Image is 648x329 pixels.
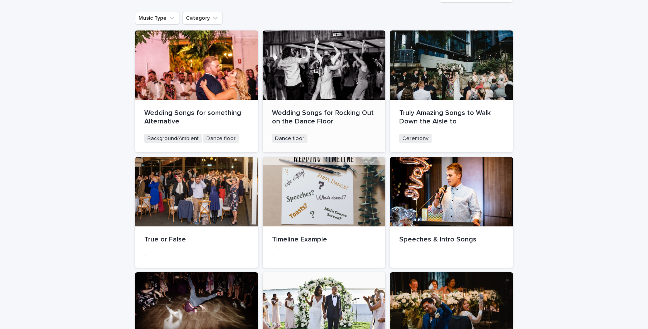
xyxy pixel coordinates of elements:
span: Background/Ambient [144,134,202,143]
button: Music Type [135,12,179,24]
p: Truly Amazing Songs to Walk Down the Aisle to [399,109,504,126]
a: Truly Amazing Songs to Walk Down the Aisle toCeremony [390,30,513,152]
p: True or False [144,236,249,244]
p: Speeches & Intro Songs [399,236,504,244]
p: Wedding Songs for something Alternative [144,109,249,126]
span: Ceremony [399,134,432,143]
p: Timeline Example [272,236,376,244]
span: Dance floor [272,134,307,143]
span: Dance floor [203,134,239,143]
p: Wedding Songs for Rocking Out on the Dance Floor [272,109,376,126]
p: - [399,252,504,258]
p: - [272,252,376,258]
a: Timeline Example- [263,157,386,267]
button: Category [182,12,223,24]
p: - [144,252,249,258]
a: Wedding Songs for something AlternativeBackground/AmbientDance floor [135,30,258,152]
a: True or False- [135,157,258,267]
a: Wedding Songs for Rocking Out on the Dance FloorDance floor [263,30,386,152]
a: Speeches & Intro Songs- [390,157,513,267]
